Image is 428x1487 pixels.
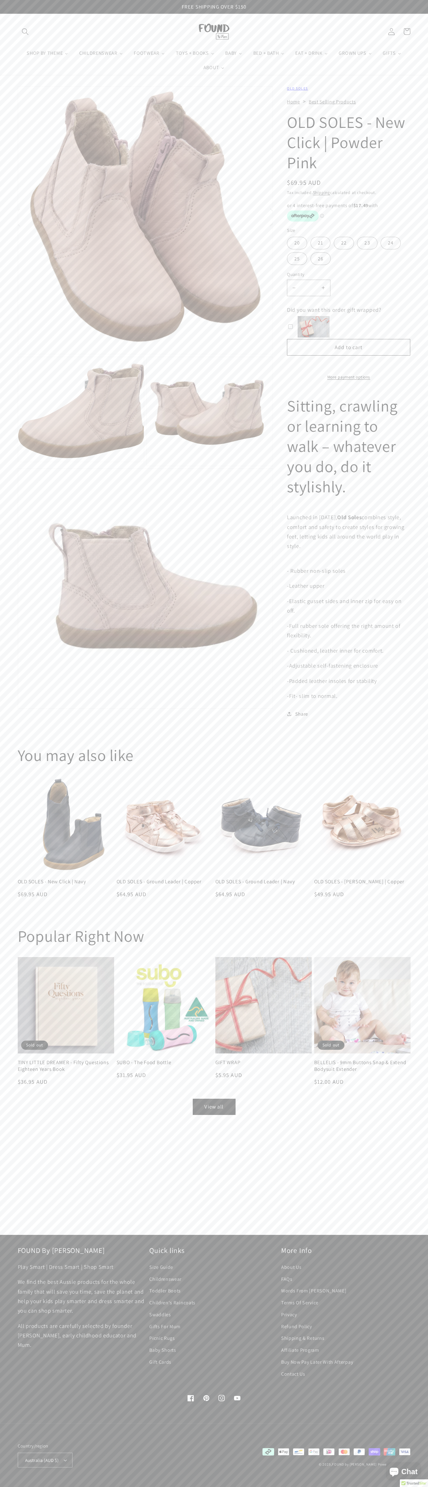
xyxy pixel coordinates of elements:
a: GROWN UPS [333,46,378,61]
p: All products are carefully selected by founder [PERSON_NAME], early childhood educator and Mum. [18,1321,147,1350]
span: FOOTWEAR [132,50,160,56]
span: TOYS + BOOKS [175,50,210,56]
a: Childrenswear [149,1273,181,1285]
p: - Elastic gusset sides and inner zip for easy on off. [287,596,410,615]
div: Did you want this order gift wrapped? [287,305,410,315]
a: BED + BATH [248,46,290,61]
div: Tax included. calculated at checkout. [287,189,410,196]
a: Toddler Boots [149,1285,181,1297]
a: Best Selling Products [309,99,356,105]
summary: Share [287,710,308,718]
a: OLD SOLES [287,86,308,91]
h2: Popular Right Now [18,926,144,946]
a: BABY [220,46,248,61]
inbox-online-store-chat: Shopify online store chat [384,1462,423,1482]
span: EAT + DRINK [294,50,323,56]
h1: OLD SOLES - New Click | Powder Pink [287,112,410,173]
a: OLD SOLES - Ground Leader | Navy [215,878,312,885]
a: OLD SOLES - New Click | Navy [18,878,114,885]
a: Shipping [313,190,330,195]
a: FAQs [281,1273,292,1285]
span: - [287,692,289,699]
label: 26 [311,252,331,265]
a: GIFTS [377,46,407,61]
a: BELLELIS - 9mm Buttons Snap & Extend Bodysuit Extender [314,1059,411,1072]
label: Quantity [287,271,410,278]
a: OLD SOLES - [PERSON_NAME] | Copper [314,878,411,885]
span: GROWN UPS [337,50,367,56]
media-gallery: Gallery Viewer [18,86,273,709]
span: Adjustable self-fastening enclosure [289,662,378,669]
a: View all products in the Best Selling Products collection [193,1099,236,1115]
span: Launched in [DATE], [287,513,337,521]
span: ABOUT [202,65,220,71]
label: 20 [287,237,307,249]
h2: Country/region [18,1443,73,1449]
a: EAT + DRINK [290,46,333,61]
a: Terms Of Service [281,1297,318,1309]
a: OLD SOLES - Ground Leader | Copper [117,878,213,885]
a: ABOUT [198,61,230,75]
button: Australia (AUD $) [18,1453,73,1467]
a: TOYS + BOOKS [170,46,220,61]
span: GIFTS [381,50,396,56]
a: Home [287,99,300,105]
summary: Search [18,24,33,39]
a: FOOTWEAR [128,46,170,61]
a: Privacy [281,1309,297,1321]
small: © 2025, [319,1462,377,1467]
p: - Cushioned, leather inner for comfort. [287,646,410,655]
h2: More Info [281,1246,411,1255]
a: GIFT WRAP [215,1059,312,1066]
a: Powered by Shopify [378,1462,411,1467]
p: Fit- slim to normal. [287,691,410,701]
span: BABY [224,50,237,56]
a: Size Guide [149,1263,173,1273]
span: SHOP BY THEME [25,50,63,56]
label: 21 [311,237,330,249]
label: 24 [381,237,401,249]
a: Gifts For Mum [149,1321,181,1332]
a: Picnic Rugs [149,1332,175,1344]
legend: Size [287,227,296,233]
a: CHILDRENSWEAR [74,46,128,61]
h2: You may also like [18,745,411,766]
button: Add to cart [287,339,410,356]
a: More payment options [287,374,410,380]
a: Buy Now Pay Later With Afterpay [281,1356,353,1368]
a: Swaddles [149,1309,171,1321]
a: Words From [PERSON_NAME] [281,1285,347,1297]
p: We find the best Aussie products for the whole family that will save you time, save the planet an... [18,1277,147,1315]
p: - Full rubber sole offering the right amount of flexibility. [287,621,410,640]
a: Refund Policy [281,1321,312,1332]
a: Gift Cards [149,1356,171,1368]
p: - [287,581,410,591]
p: - [287,676,410,686]
a: Shipping & Returns [281,1332,324,1344]
h2: FOUND By [PERSON_NAME] [18,1246,147,1255]
a: Children's Raincoats [149,1297,195,1309]
label: 22 [334,237,354,249]
label: 23 [357,237,377,249]
span: $69.95 AUD [287,178,321,187]
strong: Old Soles [337,513,362,521]
span: BED + BATH [252,50,280,56]
img: FOUND By Flynn logo [199,24,229,39]
span: Sitting, crawling or learning to walk – whatever you do, do it stylishly. [287,395,397,497]
span: Leather upper [289,582,325,589]
h2: Quick links [149,1246,279,1255]
a: SHOP BY THEME [21,46,74,61]
span: Padded leather insoles for stability [289,677,377,684]
a: Baby Shorts [149,1344,176,1356]
a: About Us [281,1263,302,1273]
p: Play Smart | Dress Smart | Shop Smart [18,1262,147,1272]
a: FOUND by [PERSON_NAME] [332,1462,377,1467]
span: - Rubber non-slip soles [287,567,346,574]
a: Contact Us [281,1368,305,1380]
label: 25 [287,252,307,265]
span: > [303,98,306,105]
a: SUBO - The Food Bottle [117,1059,213,1066]
img: 718d66c15d08669852642fdc1bee3623.jpg [298,316,329,337]
span: CHILDRENSWEAR [78,50,118,56]
p: - [287,661,410,670]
